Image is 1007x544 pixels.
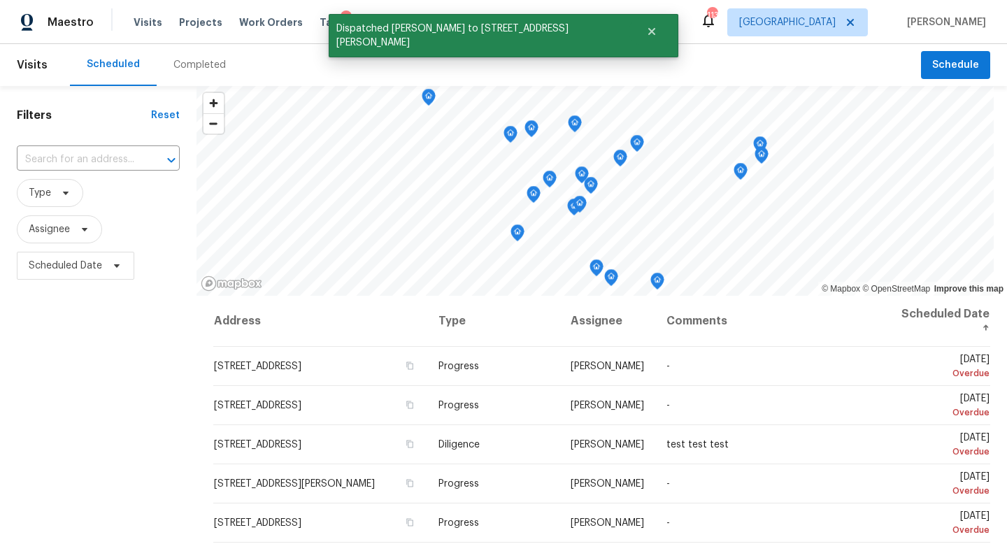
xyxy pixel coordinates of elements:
div: Map marker [584,177,598,199]
div: Overdue [900,523,990,537]
div: Completed [173,58,226,72]
span: - [666,518,670,528]
span: [GEOGRAPHIC_DATA] [739,15,836,29]
span: - [666,362,670,371]
span: [PERSON_NAME] [571,401,644,410]
th: Scheduled Date ↑ [889,296,990,347]
span: Tasks [320,17,349,27]
span: [DATE] [900,355,990,380]
span: Progress [438,518,479,528]
span: Visits [17,50,48,80]
a: OpenStreetMap [862,284,930,294]
div: Map marker [734,163,748,185]
span: [PERSON_NAME] [571,440,644,450]
span: Dispatched [PERSON_NAME] to [STREET_ADDRESS][PERSON_NAME] [329,14,629,57]
div: Map marker [755,147,769,169]
div: Map marker [753,136,767,158]
span: Zoom out [203,114,224,134]
button: Copy Address [403,477,416,489]
div: Reset [151,108,180,122]
span: Progress [438,401,479,410]
span: [DATE] [900,394,990,420]
span: - [666,401,670,410]
div: Map marker [613,150,627,171]
a: Mapbox [822,284,860,294]
div: Map marker [650,273,664,294]
span: Projects [179,15,222,29]
button: Copy Address [403,516,416,529]
span: test test test [666,440,729,450]
span: [DATE] [900,472,990,498]
div: 1 [341,10,352,24]
span: [DATE] [900,433,990,459]
h1: Filters [17,108,151,122]
div: Map marker [524,120,538,142]
button: Copy Address [403,399,416,411]
span: Work Orders [239,15,303,29]
span: [STREET_ADDRESS][PERSON_NAME] [214,479,375,489]
span: [STREET_ADDRESS] [214,362,301,371]
button: Zoom in [203,93,224,113]
button: Copy Address [403,438,416,450]
div: Map marker [422,89,436,110]
div: Scheduled [87,57,140,71]
div: Overdue [900,445,990,459]
th: Comments [655,296,888,347]
span: [STREET_ADDRESS] [214,401,301,410]
button: Open [162,150,181,170]
th: Address [213,296,427,347]
div: Map marker [604,269,618,291]
span: [STREET_ADDRESS] [214,518,301,528]
span: Visits [134,15,162,29]
div: Map marker [630,135,644,157]
button: Schedule [921,51,990,80]
div: Map marker [590,259,604,281]
span: Progress [438,479,479,489]
span: Diligence [438,440,480,450]
div: Overdue [900,484,990,498]
a: Mapbox homepage [201,275,262,292]
span: [PERSON_NAME] [901,15,986,29]
span: [PERSON_NAME] [571,518,644,528]
span: [PERSON_NAME] [571,362,644,371]
a: Improve this map [934,284,1004,294]
span: [DATE] [900,511,990,537]
span: Schedule [932,57,979,74]
div: Overdue [900,406,990,420]
span: [PERSON_NAME] [571,479,644,489]
button: Zoom out [203,113,224,134]
span: Scheduled Date [29,259,102,273]
canvas: Map [197,86,994,296]
span: - [666,479,670,489]
span: Assignee [29,222,70,236]
div: Map marker [503,126,517,148]
button: Close [629,17,675,45]
div: Overdue [900,366,990,380]
input: Search for an address... [17,149,141,171]
div: 113 [707,8,717,22]
span: Type [29,186,51,200]
span: [STREET_ADDRESS] [214,440,301,450]
button: Copy Address [403,359,416,372]
th: Assignee [559,296,655,347]
span: Maestro [48,15,94,29]
div: Map marker [568,115,582,137]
